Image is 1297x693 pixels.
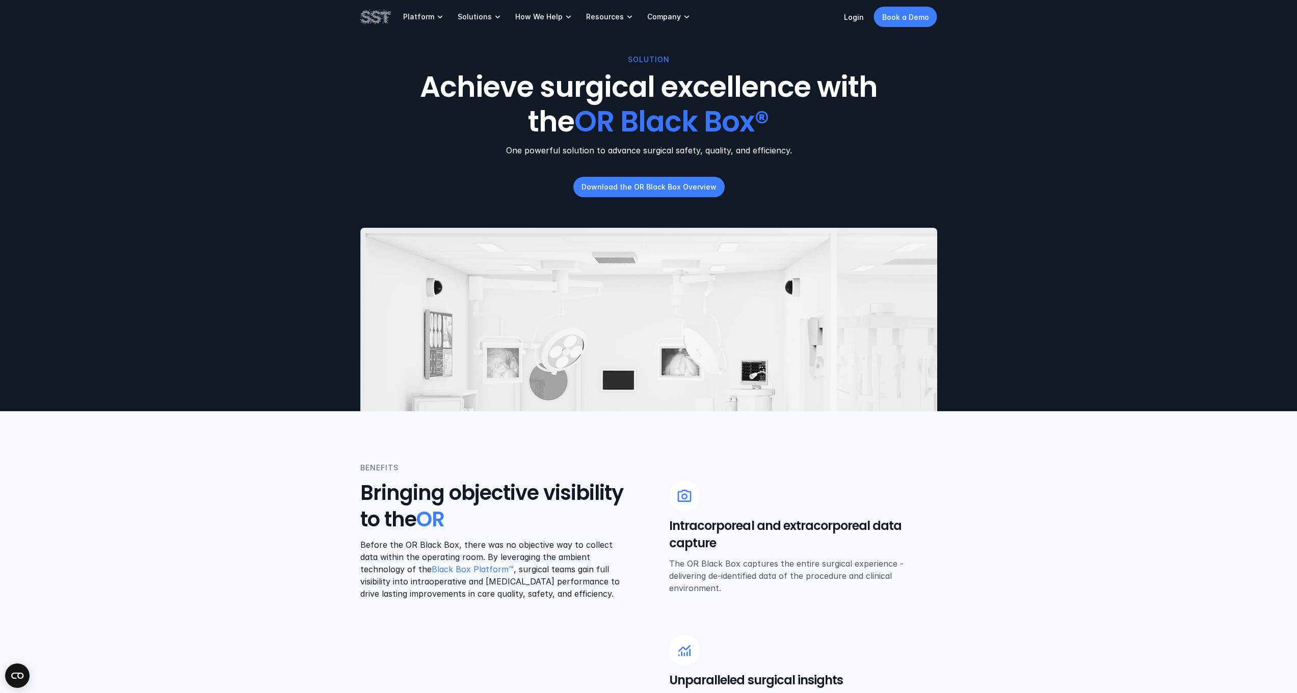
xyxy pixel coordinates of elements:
[432,564,514,574] a: Black Box Platform™
[844,13,864,21] a: Login
[360,8,391,25] img: SST logo
[360,144,937,156] p: One powerful solution to advance surgical safety, quality, and efficiency.
[5,663,30,688] button: Open CMP widget
[360,462,399,473] p: BENEFITS
[874,7,937,27] a: Book a Demo
[669,557,937,594] p: The OR Black Box captures the entire surgical experience - delivering de-identified data of the p...
[360,479,628,532] h3: Bringing objective visibility to the
[573,177,724,197] a: Download the OR Black Box Overview
[628,54,670,65] p: SOLUTION
[574,102,769,142] span: OR Black Box®
[360,228,937,540] img: Cartoon depiction of an operating room
[401,70,897,139] h1: Achieve surgical excellence with the
[586,12,624,21] p: Resources
[403,12,434,21] p: Platform
[647,12,681,21] p: Company
[669,672,937,689] h5: Unparalleled surgical insights
[515,12,563,21] p: How We Help
[669,517,937,551] h5: Intracorporeal and extracorporeal data capture
[882,12,929,22] p: Book a Demo
[581,181,716,192] p: Download the OR Black Box Overview
[416,505,444,534] span: OR
[458,12,492,21] p: Solutions
[360,539,628,600] p: Before the OR Black Box, there was no objective way to collect data within the operating room. By...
